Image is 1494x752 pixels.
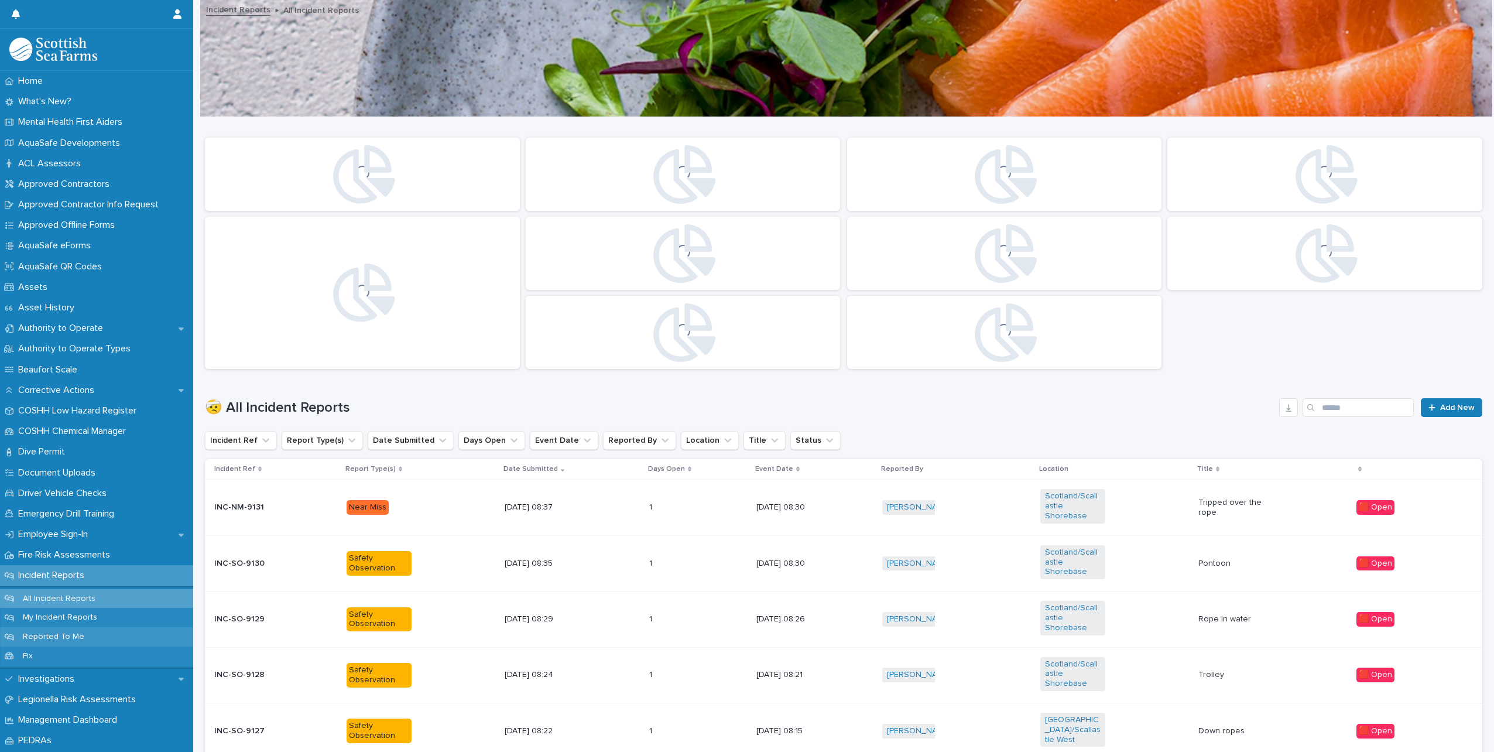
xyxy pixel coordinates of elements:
a: [GEOGRAPHIC_DATA]/Scallastle West [1045,715,1101,744]
tr: INC-SO-9129Safety Observation[DATE] 08:2911 [DATE] 08:26[PERSON_NAME] Scotland/Scallastle Shoreba... [205,592,1482,647]
p: Days Open [648,463,685,476]
p: 1 [649,500,655,512]
div: 🟥 Open [1356,556,1394,571]
button: Location [681,431,739,450]
p: Tripped over the rope [1198,498,1263,518]
p: Authority to Operate Types [13,343,140,354]
button: Reported By [603,431,676,450]
p: 1 [649,724,655,736]
p: Incident Ref [214,463,255,476]
p: Location [1039,463,1068,476]
p: Fix [13,651,42,661]
p: Document Uploads [13,467,105,478]
p: INC-SO-9127 [214,726,279,736]
a: [PERSON_NAME] [887,559,951,569]
p: All Incident Reports [13,594,105,604]
a: Scotland/Scallastle Shorebase [1045,548,1101,577]
p: [DATE] 08:22 [505,726,570,736]
p: Approved Contractor Info Request [13,199,168,210]
p: Trolley [1198,670,1263,680]
p: Management Dashboard [13,715,126,726]
p: INC-SO-9129 [214,614,279,624]
button: Report Type(s) [282,431,363,450]
tr: INC-SO-9128Safety Observation[DATE] 08:2411 [DATE] 08:21[PERSON_NAME] Scotland/Scallastle Shoreba... [205,647,1482,703]
a: [PERSON_NAME] [887,614,951,624]
img: bPIBxiqnSb2ggTQWdOVV [9,37,97,61]
button: Days Open [458,431,525,450]
p: Legionella Risk Assessments [13,694,145,705]
p: Reported By [881,463,923,476]
div: 🟥 Open [1356,612,1394,627]
p: COSHH Low Hazard Register [13,405,146,416]
p: 1 [649,668,655,680]
p: 1 [649,612,655,624]
p: [DATE] 08:29 [505,614,570,624]
p: Rope in water [1198,614,1263,624]
p: Investigations [13,674,84,685]
a: Scotland/Scallastle Shorebase [1045,659,1101,689]
a: Add New [1421,398,1482,417]
a: [PERSON_NAME] [887,726,951,736]
p: Home [13,76,52,87]
p: [DATE] 08:24 [505,670,570,680]
div: 🟥 Open [1356,500,1394,515]
a: Scotland/Scallastle Shorebase [1045,491,1101,521]
tr: INC-SO-9130Safety Observation[DATE] 08:3511 [DATE] 08:30[PERSON_NAME] Scotland/Scallastle Shoreba... [205,535,1482,591]
p: ACL Assessors [13,158,90,169]
p: Title [1197,463,1213,476]
div: Safety Observation [347,663,412,688]
p: INC-SO-9130 [214,559,279,569]
div: Safety Observation [347,719,412,743]
p: [DATE] 08:15 [756,726,821,736]
p: Authority to Operate [13,323,112,334]
p: My Incident Reports [13,613,107,623]
p: [DATE] 08:30 [756,559,821,569]
button: Incident Ref [205,431,277,450]
p: Fire Risk Assessments [13,549,119,560]
p: [DATE] 08:26 [756,614,821,624]
a: [PERSON_NAME] [887,503,951,512]
span: Add New [1440,404,1475,412]
p: Dive Permit [13,446,74,457]
p: AquaSafe eForms [13,240,100,251]
p: COSHH Chemical Manager [13,426,135,437]
p: INC-NM-9131 [214,503,279,512]
p: Event Date [755,463,793,476]
p: What's New? [13,96,81,107]
p: Assets [13,282,57,293]
p: [DATE] 08:30 [756,503,821,512]
p: Employee Sign-In [13,529,97,540]
h1: 🤕 All Incident Reports [205,399,1274,416]
p: Date Submitted [503,463,558,476]
p: Beaufort Scale [13,364,87,375]
p: Mental Health First Aiders [13,117,132,128]
p: Pontoon [1198,559,1263,569]
p: Down ropes [1198,726,1263,736]
p: Reported To Me [13,632,94,642]
p: [DATE] 08:37 [505,503,570,512]
p: [DATE] 08:35 [505,559,570,569]
div: Safety Observation [347,607,412,632]
p: Approved Offline Forms [13,220,124,231]
div: 🟥 Open [1356,724,1394,739]
div: 🟥 Open [1356,668,1394,682]
button: Title [743,431,786,450]
p: Approved Contractors [13,179,119,190]
button: Event Date [530,431,598,450]
p: 1 [649,556,655,569]
p: PEDRAs [13,735,61,746]
div: Safety Observation [347,551,412,576]
div: Near Miss [347,500,389,515]
p: Report Type(s) [345,463,396,476]
p: AquaSafe Developments [13,138,129,149]
p: Corrective Actions [13,385,104,396]
button: Status [790,431,841,450]
p: Incident Reports [13,570,94,581]
p: INC-SO-9128 [214,670,279,680]
p: AquaSafe QR Codes [13,261,111,272]
tr: INC-NM-9131Near Miss[DATE] 08:3711 [DATE] 08:30[PERSON_NAME] Scotland/Scallastle Shorebase Trippe... [205,480,1482,535]
p: [DATE] 08:21 [756,670,821,680]
input: Search [1303,398,1414,417]
a: Scotland/Scallastle Shorebase [1045,603,1101,633]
